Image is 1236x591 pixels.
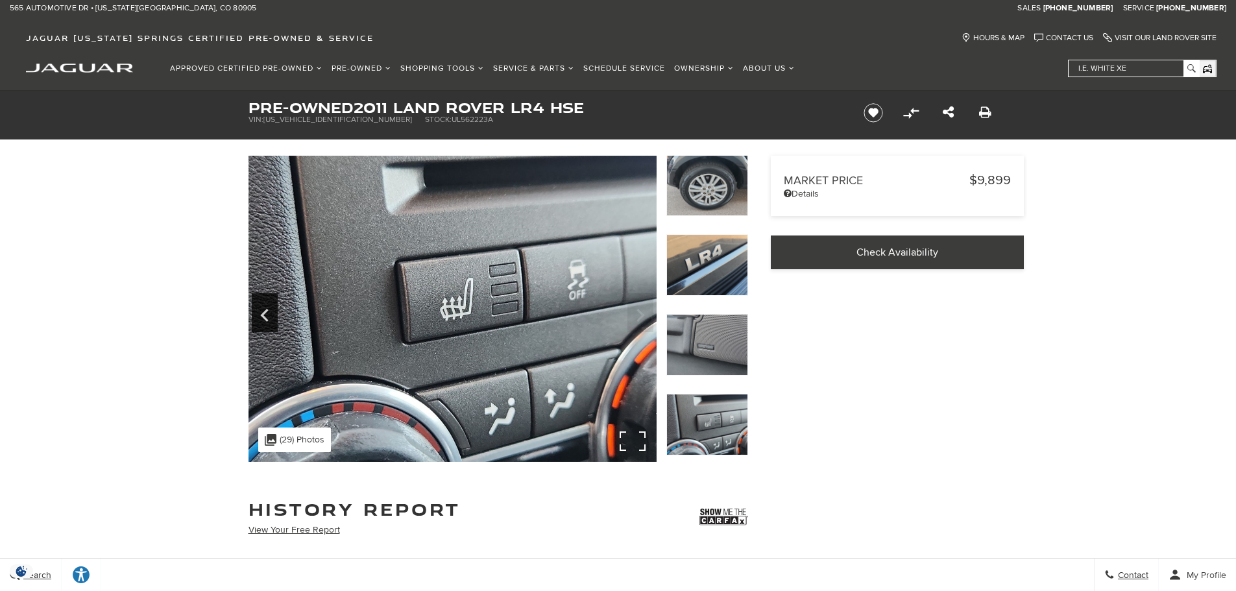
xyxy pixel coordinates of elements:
span: Sales [1017,3,1041,13]
a: Explore your accessibility options [62,559,101,591]
img: Jaguar [26,64,133,73]
span: Check Availability [856,246,938,259]
span: [US_VEHICLE_IDENTIFICATION_NUMBER] [263,115,412,125]
a: Print this Pre-Owned 2011 Land Rover LR4 HSE [979,105,991,121]
img: Used 2011 Black Land Rover HSE image 28 [666,314,748,376]
a: Shopping Tools [396,57,489,80]
button: Compare Vehicle [901,103,921,123]
a: Share this Pre-Owned 2011 Land Rover LR4 HSE [943,105,954,121]
div: Explore your accessibility options [62,565,101,585]
span: $9,899 [969,173,1011,188]
button: Open user profile menu [1159,559,1236,591]
img: Used 2011 Black Land Rover HSE image 29 [248,156,657,462]
a: Ownership [670,57,738,80]
a: Schedule Service [579,57,670,80]
a: About Us [738,57,799,80]
img: Show me the Carfax [699,501,748,533]
span: Jaguar [US_STATE] Springs Certified Pre-Owned & Service [26,33,374,43]
a: Details [784,188,1011,199]
div: (29) Photos [258,428,331,452]
h2: History Report [248,501,461,518]
h1: 2011 Land Rover LR4 HSE [248,101,842,115]
a: [PHONE_NUMBER] [1043,3,1113,14]
a: jaguar [26,62,133,73]
span: VIN: [248,115,263,125]
a: [PHONE_NUMBER] [1156,3,1226,14]
section: Click to Open Cookie Consent Modal [6,564,36,578]
span: UL562223A [452,115,493,125]
nav: Main Navigation [165,57,799,80]
input: i.e. White XE [1069,60,1198,77]
a: Jaguar [US_STATE] Springs Certified Pre-Owned & Service [19,33,380,43]
span: Service [1123,3,1154,13]
a: 565 Automotive Dr • [US_STATE][GEOGRAPHIC_DATA], CO 80905 [10,3,256,14]
span: Stock: [425,115,452,125]
strong: Pre-Owned [248,97,354,117]
span: Market Price [784,174,969,187]
span: Contact [1115,570,1148,581]
a: Service & Parts [489,57,579,80]
a: Pre-Owned [327,57,396,80]
a: View Your Free Report [248,524,340,535]
img: Used 2011 Black Land Rover HSE image 26 [666,154,748,216]
span: My Profile [1181,570,1226,581]
a: Market Price $9,899 [784,173,1011,188]
a: Hours & Map [962,33,1024,43]
button: Save vehicle [859,103,888,123]
img: Used 2011 Black Land Rover HSE image 29 [666,394,748,455]
a: Contact Us [1034,33,1093,43]
div: Previous [252,293,278,332]
a: Visit Our Land Rover Site [1103,33,1217,43]
img: Opt-Out Icon [6,564,36,578]
a: Check Availability [771,235,1024,269]
img: Used 2011 Black Land Rover HSE image 27 [666,234,748,296]
a: Approved Certified Pre-Owned [165,57,327,80]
